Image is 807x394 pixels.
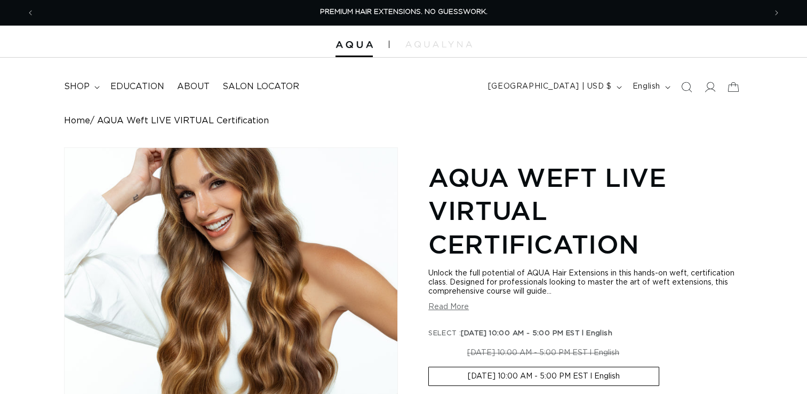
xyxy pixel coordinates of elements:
button: English [626,77,675,97]
button: Read More [428,303,469,312]
label: [DATE] 10:00 AM - 5:00 PM EST l English [428,344,658,362]
span: [GEOGRAPHIC_DATA] | USD $ [488,81,612,92]
a: Salon Locator [216,75,306,99]
button: Previous announcement [19,3,42,23]
legend: SELECT : [428,328,613,339]
span: English [633,81,660,92]
nav: breadcrumbs [64,116,743,126]
summary: Search [675,75,698,99]
span: Salon Locator [222,81,299,92]
img: Aqua Hair Extensions [335,41,373,49]
label: [DATE] 10:00 AM - 5:00 PM EST l English [428,367,659,386]
div: Unlock the full potential of AQUA Hair Extensions in this hands-on weft, certification class. Des... [428,269,743,296]
span: [DATE] 10:00 AM - 5:00 PM EST l English [461,330,612,337]
button: [GEOGRAPHIC_DATA] | USD $ [482,77,626,97]
a: Education [104,75,171,99]
summary: shop [58,75,104,99]
a: About [171,75,216,99]
button: Next announcement [765,3,788,23]
a: Home [64,116,90,126]
h1: AQUA Weft LIVE VIRTUAL Certification [428,161,743,261]
span: shop [64,81,90,92]
span: About [177,81,210,92]
span: PREMIUM HAIR EXTENSIONS. NO GUESSWORK. [320,9,488,15]
img: aqualyna.com [405,41,472,48]
span: Education [110,81,164,92]
span: AQUA Weft LIVE VIRTUAL Certification [97,116,269,126]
